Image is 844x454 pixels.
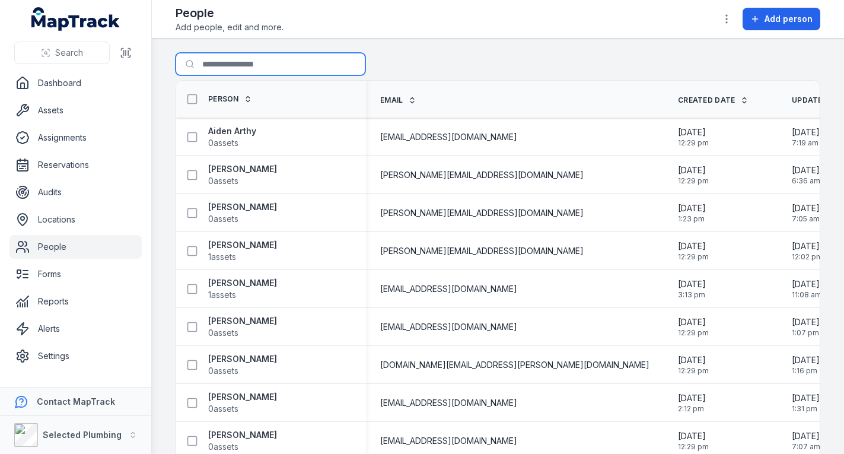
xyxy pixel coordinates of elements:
[792,138,820,148] span: 7:19 am
[208,125,256,149] a: Aiden Arthy0assets
[208,429,277,441] strong: [PERSON_NAME]
[9,153,142,177] a: Reservations
[208,441,238,453] span: 0 assets
[678,442,709,452] span: 12:29 pm
[208,315,277,339] a: [PERSON_NAME]0assets
[678,138,709,148] span: 12:29 pm
[208,213,238,225] span: 0 assets
[678,354,709,376] time: 1/14/2025, 12:29:42 PM
[176,21,284,33] span: Add people, edit and more.
[380,283,517,295] span: [EMAIL_ADDRESS][DOMAIN_NAME]
[208,137,238,149] span: 0 assets
[678,126,709,138] span: [DATE]
[678,278,706,300] time: 2/28/2025, 3:13:20 PM
[678,96,749,105] a: Created Date
[792,202,820,214] span: [DATE]
[208,365,238,377] span: 0 assets
[380,131,517,143] span: [EMAIL_ADDRESS][DOMAIN_NAME]
[9,290,142,313] a: Reports
[55,47,83,59] span: Search
[380,169,584,181] span: [PERSON_NAME][EMAIL_ADDRESS][DOMAIN_NAME]
[37,396,115,407] strong: Contact MapTrack
[208,201,277,213] strong: [PERSON_NAME]
[380,359,649,371] span: [DOMAIN_NAME][EMAIL_ADDRESS][PERSON_NAME][DOMAIN_NAME]
[14,42,110,64] button: Search
[792,164,820,186] time: 8/15/2025, 6:36:29 AM
[208,201,277,225] a: [PERSON_NAME]0assets
[208,353,277,377] a: [PERSON_NAME]0assets
[678,202,706,224] time: 2/13/2025, 1:23:00 PM
[208,277,277,289] strong: [PERSON_NAME]
[678,366,709,376] span: 12:29 pm
[678,392,706,414] time: 5/14/2025, 2:12:32 PM
[208,251,236,263] span: 1 assets
[792,278,821,290] span: [DATE]
[678,240,709,252] span: [DATE]
[678,96,735,105] span: Created Date
[678,354,709,366] span: [DATE]
[208,429,277,453] a: [PERSON_NAME]0assets
[678,278,706,290] span: [DATE]
[792,366,820,376] span: 1:16 pm
[9,344,142,368] a: Settings
[380,207,584,219] span: [PERSON_NAME][EMAIL_ADDRESS][DOMAIN_NAME]
[208,239,277,251] strong: [PERSON_NAME]
[9,126,142,150] a: Assignments
[208,391,277,415] a: [PERSON_NAME]0assets
[208,327,238,339] span: 0 assets
[678,252,709,262] span: 12:29 pm
[792,354,820,376] time: 8/11/2025, 1:16:06 PM
[678,176,709,186] span: 12:29 pm
[792,316,820,338] time: 8/11/2025, 1:07:47 PM
[678,126,709,148] time: 1/14/2025, 12:29:42 PM
[678,290,706,300] span: 3:13 pm
[9,235,142,259] a: People
[792,126,820,138] span: [DATE]
[678,316,709,328] span: [DATE]
[208,353,277,365] strong: [PERSON_NAME]
[380,245,584,257] span: [PERSON_NAME][EMAIL_ADDRESS][DOMAIN_NAME]
[9,180,142,204] a: Audits
[792,316,820,328] span: [DATE]
[792,252,823,262] span: 12:02 pm
[678,164,709,186] time: 1/14/2025, 12:29:42 PM
[792,442,820,452] span: 7:07 am
[208,163,277,175] strong: [PERSON_NAME]
[176,5,284,21] h2: People
[792,430,820,452] time: 8/15/2025, 7:07:26 AM
[792,126,820,148] time: 7/29/2025, 7:19:23 AM
[792,164,820,176] span: [DATE]
[792,328,820,338] span: 1:07 pm
[792,240,823,262] time: 8/11/2025, 12:02:58 PM
[792,214,820,224] span: 7:05 am
[792,202,820,224] time: 8/15/2025, 7:05:36 AM
[208,94,252,104] a: Person
[31,7,120,31] a: MapTrack
[380,96,416,105] a: Email
[9,262,142,286] a: Forms
[380,321,517,333] span: [EMAIL_ADDRESS][DOMAIN_NAME]
[678,214,706,224] span: 1:23 pm
[792,430,820,442] span: [DATE]
[678,430,709,452] time: 1/14/2025, 12:29:42 PM
[208,239,277,263] a: [PERSON_NAME]1assets
[792,278,821,300] time: 8/11/2025, 11:08:49 AM
[208,403,238,415] span: 0 assets
[208,125,256,137] strong: Aiden Arthy
[43,430,122,440] strong: Selected Plumbing
[208,163,277,187] a: [PERSON_NAME]0assets
[208,175,238,187] span: 0 assets
[792,240,823,252] span: [DATE]
[9,317,142,341] a: Alerts
[9,208,142,231] a: Locations
[678,404,706,414] span: 2:12 pm
[208,277,277,301] a: [PERSON_NAME]1assets
[678,430,709,442] span: [DATE]
[380,96,403,105] span: Email
[792,392,820,404] span: [DATE]
[792,290,821,300] span: 11:08 am
[792,354,820,366] span: [DATE]
[743,8,820,30] button: Add person
[380,435,517,447] span: [EMAIL_ADDRESS][DOMAIN_NAME]
[9,71,142,95] a: Dashboard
